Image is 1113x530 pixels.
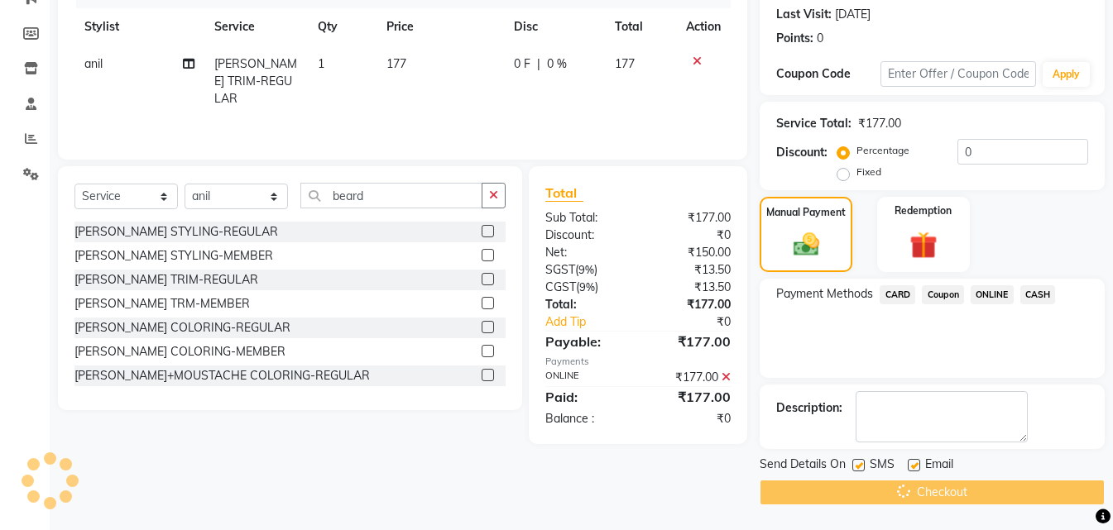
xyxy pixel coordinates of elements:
[533,244,638,261] div: Net:
[766,205,846,220] label: Manual Payment
[74,295,250,313] div: [PERSON_NAME] TRM-MEMBER
[545,262,575,277] span: SGST
[817,30,823,47] div: 0
[760,456,846,476] span: Send Details On
[925,456,953,476] span: Email
[579,280,595,294] span: 9%
[605,8,676,45] th: Total
[655,313,743,331] div: ₹0
[533,313,656,331] a: Add Tip
[880,285,915,304] span: CARD
[776,30,813,47] div: Points:
[856,165,881,179] label: Fixed
[84,56,103,71] span: anil
[901,228,946,262] img: _gift.svg
[533,387,638,407] div: Paid:
[880,61,1036,87] input: Enter Offer / Coupon Code
[545,279,576,294] span: CGST
[547,55,567,73] span: 0 %
[504,8,605,45] th: Disc
[922,285,964,304] span: Coupon
[74,271,258,289] div: [PERSON_NAME] TRIM-REGULAR
[300,183,482,208] input: Search or Scan
[1020,285,1056,304] span: CASH
[638,296,743,313] div: ₹177.00
[676,8,731,45] th: Action
[638,209,743,227] div: ₹177.00
[308,8,377,45] th: Qty
[204,8,308,45] th: Service
[318,56,324,71] span: 1
[533,227,638,244] div: Discount:
[533,410,638,427] div: Balance :
[835,6,871,23] div: [DATE]
[785,230,828,260] img: _cash.svg
[545,355,732,369] div: Payments
[615,56,635,71] span: 177
[533,279,638,296] div: ( )
[638,410,743,427] div: ₹0
[895,203,952,218] label: Redemption
[533,261,638,279] div: ( )
[638,279,743,296] div: ₹13.50
[74,8,204,45] th: Stylist
[377,8,504,45] th: Price
[638,261,743,279] div: ₹13.50
[537,55,540,73] span: |
[74,319,290,337] div: [PERSON_NAME] COLORING-REGULAR
[386,56,406,71] span: 177
[533,296,638,313] div: Total:
[638,387,743,407] div: ₹177.00
[1043,62,1090,87] button: Apply
[870,456,895,476] span: SMS
[74,247,273,265] div: [PERSON_NAME] STYLING-MEMBER
[514,55,530,73] span: 0 F
[638,369,743,386] div: ₹177.00
[74,367,370,384] div: [PERSON_NAME]+MOUSTACHE COLORING-REGULAR
[578,263,594,276] span: 9%
[638,332,743,351] div: ₹177.00
[776,285,873,303] span: Payment Methods
[858,115,901,132] div: ₹177.00
[776,65,880,83] div: Coupon Code
[638,227,743,244] div: ₹0
[776,115,852,132] div: Service Total:
[776,399,842,417] div: Description:
[533,332,638,351] div: Payable:
[776,144,828,161] div: Discount:
[214,56,297,106] span: [PERSON_NAME] TRIM-REGULAR
[856,143,909,158] label: Percentage
[74,223,278,241] div: [PERSON_NAME] STYLING-REGULAR
[776,6,832,23] div: Last Visit:
[971,285,1014,304] span: ONLINE
[533,209,638,227] div: Sub Total:
[533,369,638,386] div: ONLINE
[74,343,285,360] div: [PERSON_NAME] COLORING-MEMBER
[638,244,743,261] div: ₹150.00
[545,184,583,202] span: Total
